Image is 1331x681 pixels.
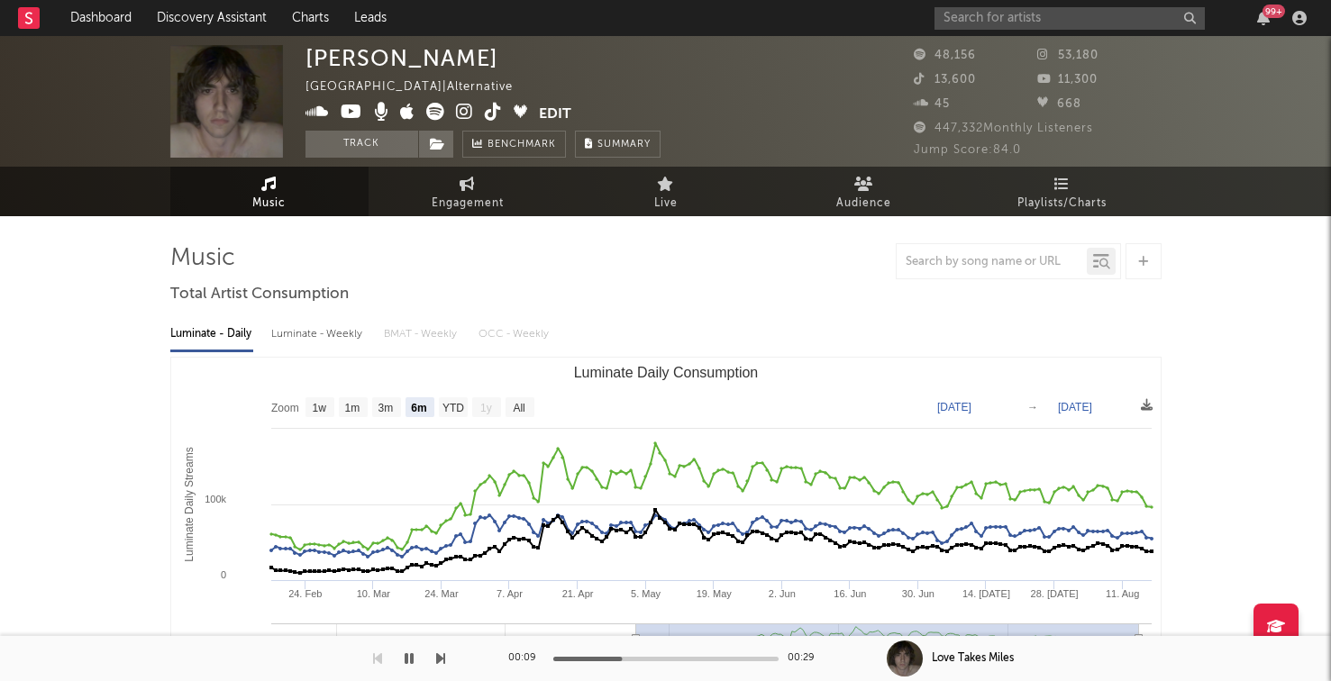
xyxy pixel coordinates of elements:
span: 53,180 [1037,50,1099,61]
text: 1w [312,402,326,414]
span: Music [252,193,286,214]
a: Benchmark [462,131,566,158]
button: Edit [539,103,571,125]
span: 11,300 [1037,74,1098,86]
text: 3m [378,402,393,414]
span: Jump Score: 84.0 [914,144,1021,156]
div: 00:09 [508,648,544,669]
text: 10. Mar [356,588,390,599]
div: Luminate - Daily [170,319,253,350]
text: 24. Mar [424,588,459,599]
text: 14. [DATE] [962,588,1009,599]
text: Zoom [271,402,299,414]
button: Track [305,131,418,158]
text: Luminate Daily Streams [182,447,195,561]
text: 21. Apr [561,588,593,599]
input: Search by song name or URL [897,255,1087,269]
div: 00:29 [788,648,824,669]
a: Live [567,167,765,216]
span: Total Artist Consumption [170,284,349,305]
text: Luminate Daily Consumption [573,365,758,380]
text: [DATE] [1058,401,1092,413]
text: 28. [DATE] [1030,588,1078,599]
span: Live [654,193,678,214]
span: 45 [914,98,950,110]
text: 6m [411,402,426,414]
span: Benchmark [488,134,556,156]
text: YTD [442,402,463,414]
text: 100k [205,494,226,504]
span: 13,600 [914,74,976,86]
a: Audience [765,167,963,216]
text: 30. Jun [901,588,934,599]
span: Audience [836,193,891,214]
a: Engagement [369,167,567,216]
div: [GEOGRAPHIC_DATA] | Alternative [305,77,533,98]
text: [DATE] [937,401,971,413]
a: Music [170,167,369,216]
span: Engagement [432,193,504,214]
span: 447,332 Monthly Listeners [914,123,1093,134]
span: 48,156 [914,50,976,61]
text: 0 [220,569,225,580]
div: 99 + [1263,5,1285,18]
text: 16. Jun [834,588,866,599]
input: Search for artists [934,7,1205,30]
button: 99+ [1257,11,1270,25]
text: 5. May [631,588,661,599]
text: → [1027,401,1038,413]
text: 19. May [696,588,732,599]
text: 1m [344,402,360,414]
a: Playlists/Charts [963,167,1162,216]
text: 7. Apr [497,588,523,599]
div: [PERSON_NAME] [305,45,498,71]
button: Summary [575,131,661,158]
span: 668 [1037,98,1081,110]
text: 24. Feb [288,588,322,599]
span: Playlists/Charts [1017,193,1107,214]
text: 11. Aug [1105,588,1138,599]
text: 2. Jun [768,588,795,599]
span: Summary [597,140,651,150]
text: 1y [480,402,492,414]
text: All [513,402,524,414]
div: Luminate - Weekly [271,319,366,350]
div: Love Takes Miles [932,650,1014,667]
